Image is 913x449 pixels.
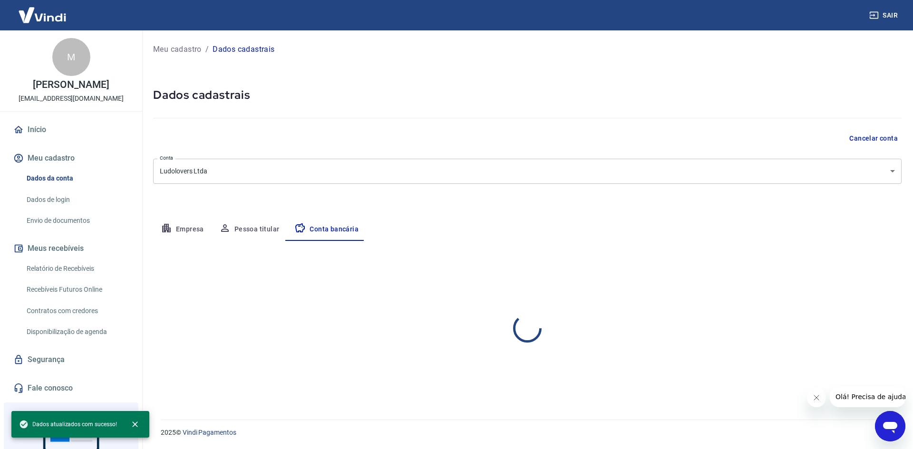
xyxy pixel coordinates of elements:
button: Meu cadastro [11,148,131,169]
a: Início [11,119,131,140]
p: / [205,44,209,55]
button: Meus recebíveis [11,238,131,259]
a: Dados de login [23,190,131,210]
a: Meu cadastro [153,44,202,55]
button: Empresa [153,218,212,241]
a: Vindi Pagamentos [183,429,236,436]
button: close [125,414,146,435]
a: Recebíveis Futuros Online [23,280,131,299]
span: Dados atualizados com sucesso! [19,420,117,429]
p: [EMAIL_ADDRESS][DOMAIN_NAME] [19,94,124,104]
a: Segurança [11,349,131,370]
button: Cancelar conta [845,130,902,147]
a: Envio de documentos [23,211,131,230]
iframe: Botão para abrir a janela de mensagens [875,411,905,441]
p: [PERSON_NAME] [33,80,109,90]
a: Disponibilização de agenda [23,322,131,342]
a: Fale conosco [11,378,131,399]
iframe: Fechar mensagem [807,388,826,407]
a: Contratos com credores [23,301,131,321]
img: Vindi [11,0,73,29]
button: Conta bancária [287,218,366,241]
div: Ludolovers Ltda [153,159,902,184]
div: M [52,38,90,76]
button: Sair [867,7,902,24]
p: 2025 © [161,428,890,438]
a: Relatório de Recebíveis [23,259,131,278]
a: Dados da conta [23,169,131,188]
h5: Dados cadastrais [153,87,902,103]
p: Dados cadastrais [213,44,274,55]
span: Olá! Precisa de ajuda? [6,7,80,14]
iframe: Mensagem da empresa [830,386,905,407]
label: Conta [160,154,173,162]
button: Pessoa titular [212,218,287,241]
